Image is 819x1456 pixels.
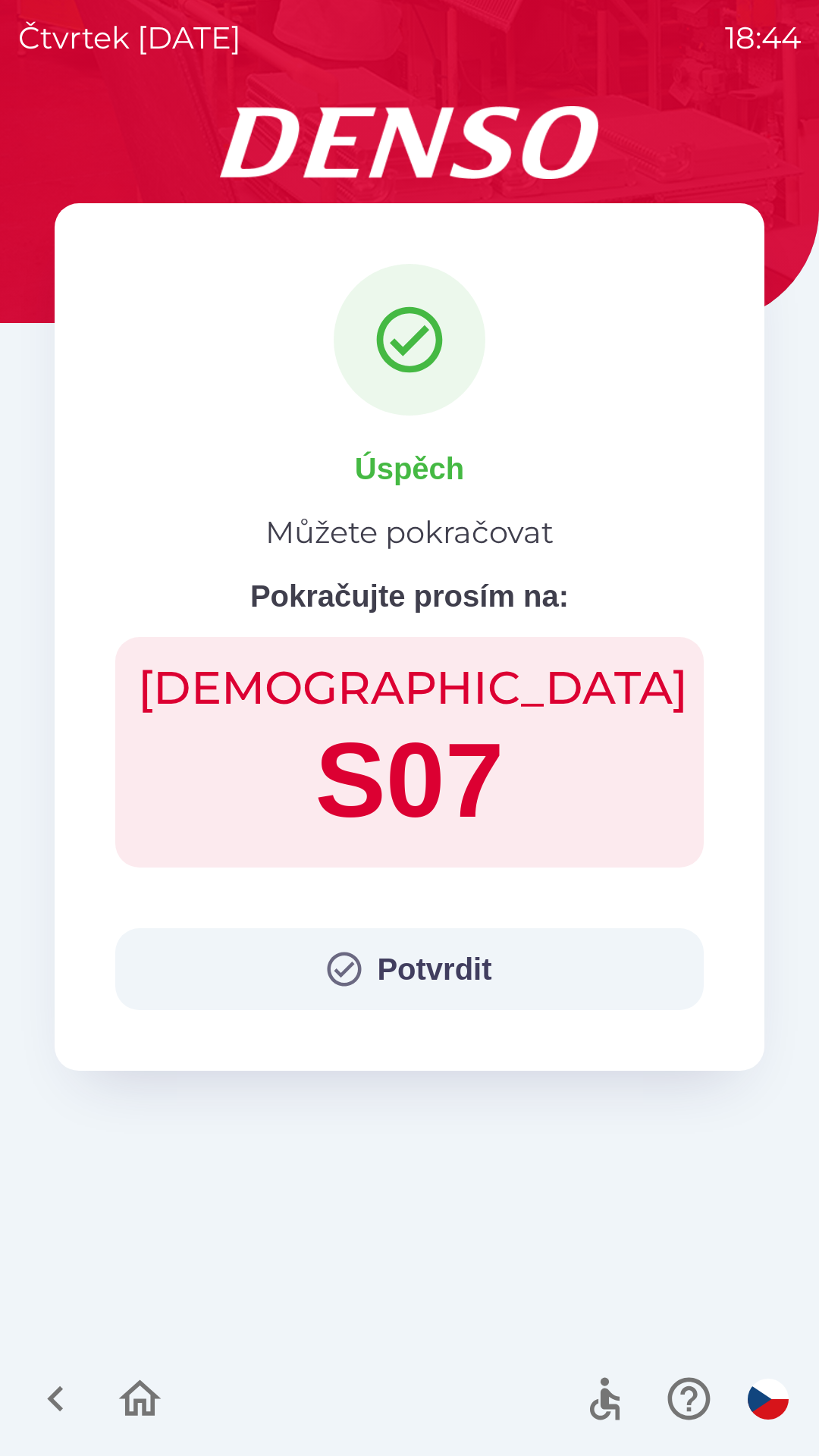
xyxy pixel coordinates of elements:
img: Logo [55,106,764,179]
p: čtvrtek [DATE] [18,15,241,61]
h1: S07 [138,716,681,845]
button: Potvrdit [115,928,704,1010]
p: Úspěch [355,446,465,491]
img: cs flag [748,1379,789,1420]
p: Pokračujte prosím na: [250,573,569,619]
p: 18:44 [725,15,801,61]
p: Můžete pokračovat [265,510,554,555]
h2: [DEMOGRAPHIC_DATA] [138,660,681,716]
